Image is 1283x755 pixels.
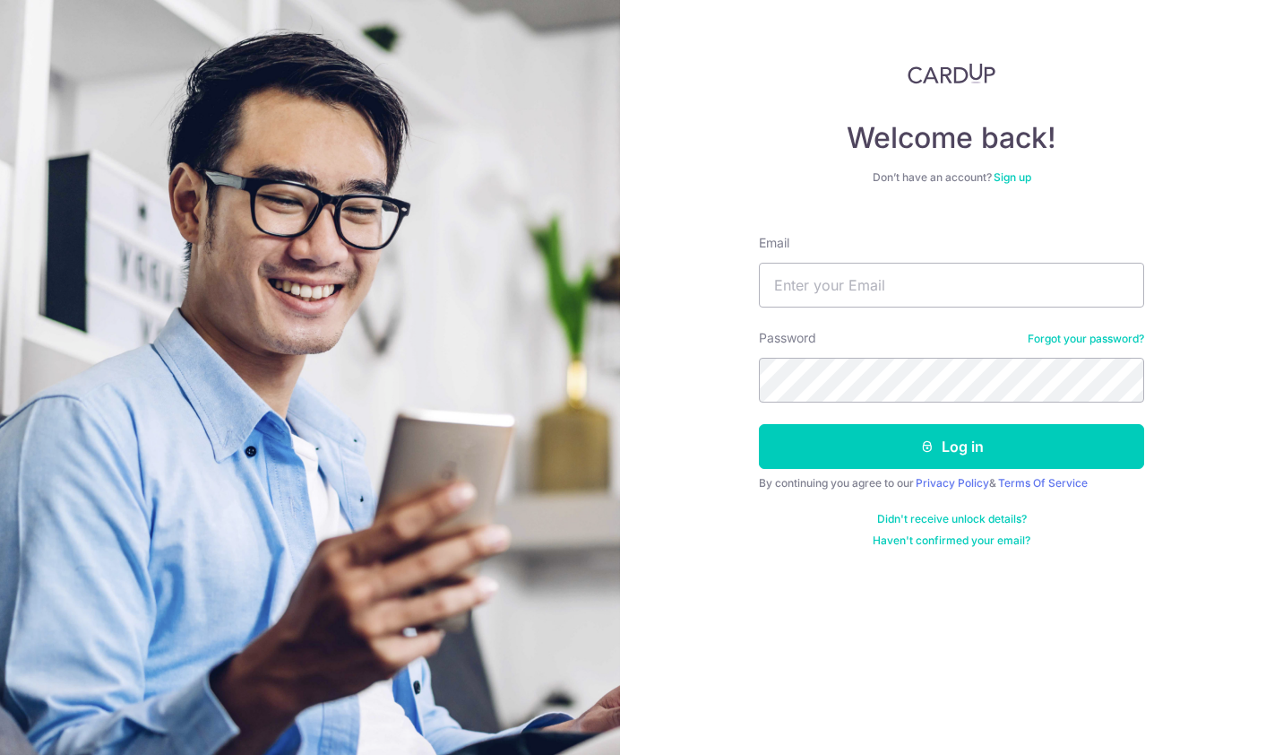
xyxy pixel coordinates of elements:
a: Forgot your password? [1028,332,1144,346]
a: Sign up [994,170,1031,184]
label: Password [759,329,816,347]
label: Email [759,234,789,252]
input: Enter your Email [759,263,1144,308]
h4: Welcome back! [759,120,1144,156]
a: Terms Of Service [998,476,1088,490]
div: Don’t have an account? [759,170,1144,185]
div: By continuing you agree to our & [759,476,1144,490]
a: Haven't confirmed your email? [873,534,1030,548]
button: Log in [759,424,1144,469]
a: Privacy Policy [916,476,989,490]
img: CardUp Logo [908,63,995,84]
a: Didn't receive unlock details? [877,512,1027,526]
